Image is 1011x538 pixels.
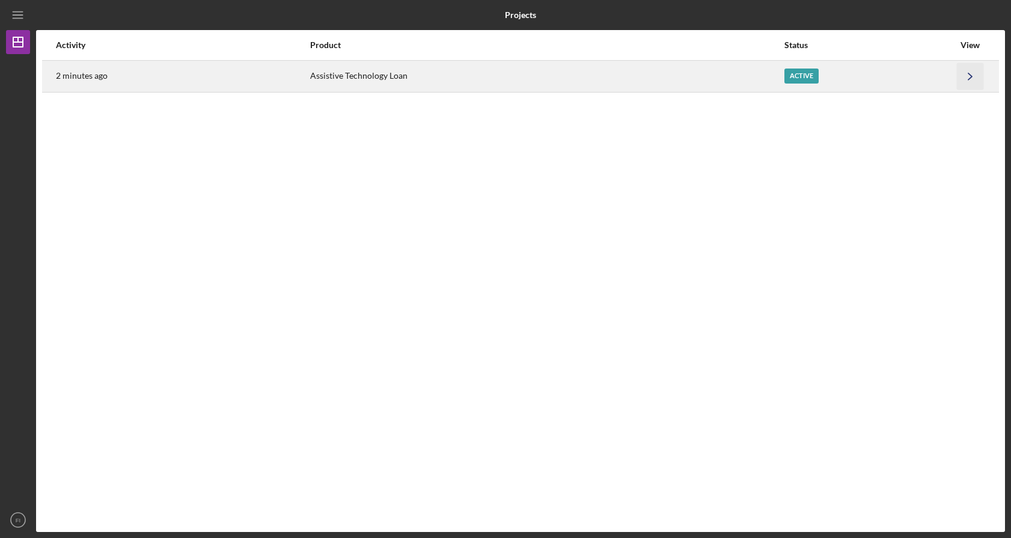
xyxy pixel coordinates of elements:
[310,61,783,91] div: Assistive Technology Loan
[6,508,30,532] button: FI
[16,517,21,524] text: FI
[784,69,819,84] div: Active
[56,40,309,50] div: Activity
[505,10,536,20] b: Projects
[56,71,108,81] time: 2025-10-13 19:07
[784,40,954,50] div: Status
[955,40,985,50] div: View
[310,40,783,50] div: Product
